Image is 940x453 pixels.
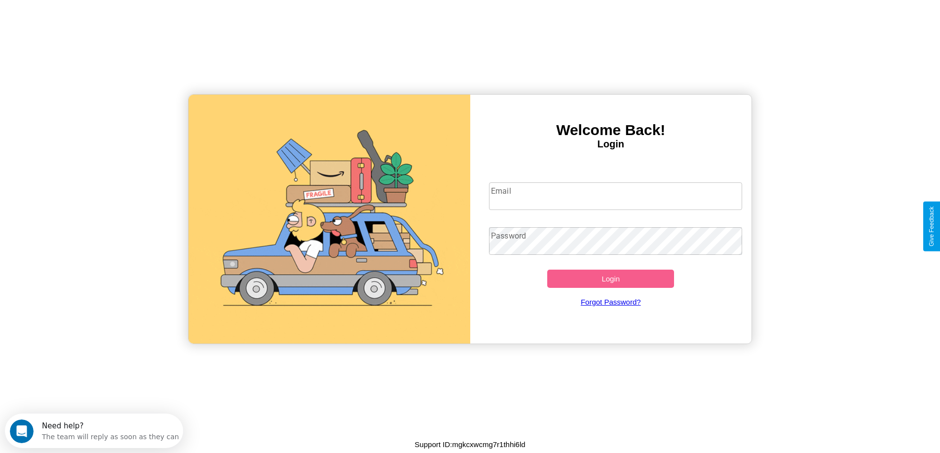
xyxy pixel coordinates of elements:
[188,95,470,344] img: gif
[10,419,34,443] iframe: Intercom live chat
[547,270,674,288] button: Login
[470,122,752,139] h3: Welcome Back!
[37,8,174,16] div: Need help?
[928,207,935,246] div: Give Feedback
[484,288,737,316] a: Forgot Password?
[37,16,174,27] div: The team will reply as soon as they can
[414,438,525,451] p: Support ID: mgkcxwcmg7r1thhi6ld
[470,139,752,150] h4: Login
[4,4,184,31] div: Open Intercom Messenger
[5,414,183,448] iframe: Intercom live chat discovery launcher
